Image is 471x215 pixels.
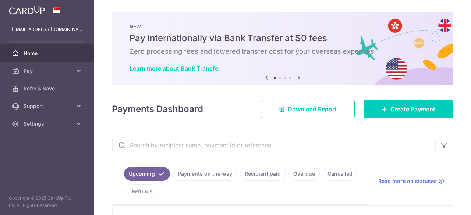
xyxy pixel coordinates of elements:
a: Upcoming [124,167,170,181]
img: Bank transfer banner [112,12,453,85]
a: Overdue [288,167,320,181]
span: Home [24,50,72,57]
a: Recipient paid [240,167,286,181]
a: Payments on the way [173,167,237,181]
a: Learn more about Bank Transfer [130,65,220,72]
span: Support [24,103,72,110]
a: Create Payment [364,100,453,118]
h4: Payments Dashboard [112,103,203,116]
span: Create Payment [390,105,435,114]
p: [EMAIL_ADDRESS][DOMAIN_NAME] [12,26,82,33]
a: Read more on statuses [378,178,444,185]
span: Settings [24,120,72,128]
span: Pay [24,67,72,75]
span: Download Report [288,105,337,114]
a: Cancelled [323,167,357,181]
span: Read more on statuses [378,178,437,185]
p: NEW [130,24,436,29]
h6: Zero processing fees and lowered transfer cost for your overseas expenses [130,47,436,56]
a: Refunds [127,184,157,198]
span: Refer & Save [24,85,72,92]
img: CardUp [9,6,45,15]
input: Search by recipient name, payment id or reference [112,133,435,157]
h5: Pay internationally via Bank Transfer at $0 fees [130,32,436,44]
a: Download Report [261,100,355,118]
